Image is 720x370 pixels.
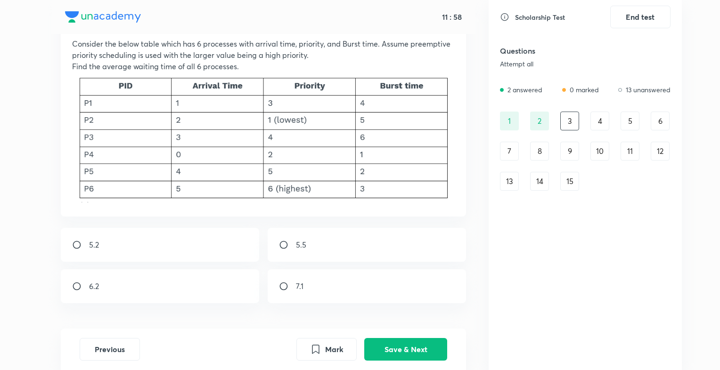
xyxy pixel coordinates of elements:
div: 3 [560,112,579,130]
p: 5.5 [296,239,306,250]
div: Attempt all [500,60,619,68]
h5: 11 : [440,12,451,22]
div: 6 [651,112,670,130]
p: Find the average waiting time of all 6 processes. [72,61,455,72]
div: 11 [621,142,639,161]
div: 9 [560,142,579,161]
div: 15 [560,172,579,191]
div: 12 [651,142,670,161]
img: 16-09-21-12:05:18-PM [72,72,455,202]
button: Save & Next [364,338,447,361]
button: Previous [80,338,140,361]
h5: Questions [500,45,619,56]
p: 0 marked [570,85,599,95]
div: 5 [621,112,639,130]
button: Mark [296,338,357,361]
div: 1 [500,112,519,130]
p: 2 answered [507,85,542,95]
div: 10 [590,142,609,161]
p: Consider the below table which has 6 processes with arrival time, priority, and Burst time. Assum... [72,38,455,61]
div: 13 [500,172,519,191]
p: 13 unanswered [626,85,671,95]
div: 14 [530,172,549,191]
h5: 58 [451,12,462,22]
div: 4 [590,112,609,130]
div: 7 [500,142,519,161]
p: 5.2 [89,239,99,250]
h6: Scholarship Test [515,12,565,22]
p: 6.2 [89,281,99,292]
p: 7.1 [296,281,303,292]
div: 8 [530,142,549,161]
div: 2 [530,112,549,130]
button: End test [610,6,671,28]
